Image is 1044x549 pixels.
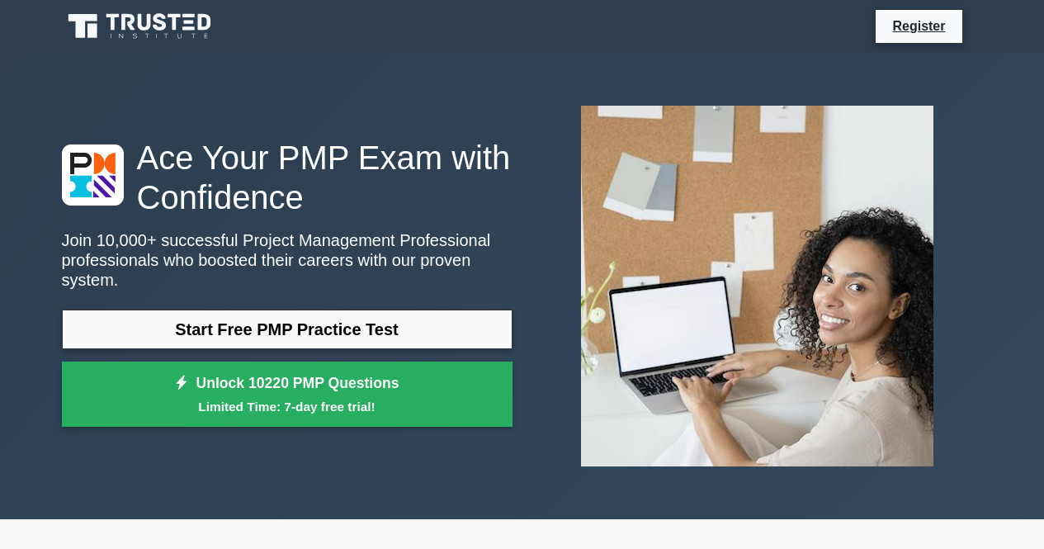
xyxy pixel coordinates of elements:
[62,362,513,428] a: Unlock 10220 PMP QuestionsLimited Time: 7-day free trial!
[62,138,513,217] h1: Ace Your PMP Exam with Confidence
[62,310,513,349] a: Start Free PMP Practice Test
[882,16,955,36] a: Register
[62,230,513,290] p: Join 10,000+ successful Project Management Professional professionals who boosted their careers w...
[83,397,492,416] small: Limited Time: 7-day free trial!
